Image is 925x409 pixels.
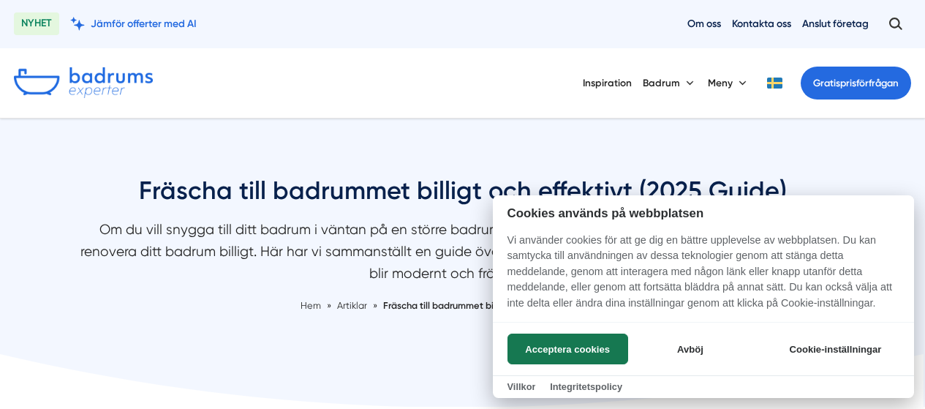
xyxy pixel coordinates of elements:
p: Vi använder cookies för att ge dig en bättre upplevelse av webbplatsen. Du kan samtycka till anvä... [493,233,914,322]
a: Integritetspolicy [550,381,622,392]
h2: Cookies används på webbplatsen [493,206,914,220]
button: Avböj [632,334,748,364]
a: Villkor [507,381,536,392]
button: Cookie-inställningar [771,334,899,364]
button: Acceptera cookies [507,334,628,364]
